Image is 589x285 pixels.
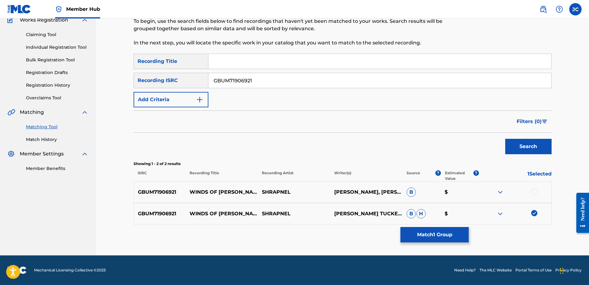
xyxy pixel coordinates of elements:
[497,188,504,196] img: expand
[553,3,566,15] div: Help
[515,267,552,273] a: Portal Terms of Use
[400,227,469,242] button: Match1 Group
[473,170,479,176] span: ?
[569,3,582,15] div: User Menu
[330,170,403,181] p: Writer(s)
[134,92,208,107] button: Add Criteria
[34,267,106,273] span: Mechanical Licensing Collective © 2025
[134,210,186,217] p: GBUM71906921
[26,124,88,130] a: Matching Tool
[26,82,88,89] a: Registration History
[407,209,416,218] span: B
[196,96,203,103] img: 9d2ae6d4665cec9f34b9.svg
[81,109,88,116] img: expand
[454,267,476,273] a: Need Help?
[7,266,27,274] img: logo
[66,6,100,13] span: Member Hub
[445,170,473,181] p: Estimated Value
[531,210,537,216] img: deselect
[134,54,552,157] form: Search Form
[26,136,88,143] a: Match History
[441,210,479,217] p: $
[134,39,455,47] p: In the next step, you will locate the specific work in your catalog that you want to match to the...
[134,188,186,196] p: GBUM71906921
[513,114,552,129] button: Filters (0)
[540,6,547,13] img: search
[542,120,547,123] img: filter
[81,16,88,24] img: expand
[479,170,551,181] p: 1 Selected
[258,170,330,181] p: Recording Artist
[55,6,62,13] img: Top Rightsholder
[537,3,549,15] a: Public Search
[555,267,582,273] a: Privacy Policy
[7,5,31,14] img: MLC Logo
[558,255,589,285] iframe: Chat Widget
[26,165,88,172] a: Member Benefits
[330,188,403,196] p: [PERSON_NAME], [PERSON_NAME], [PERSON_NAME], [PERSON_NAME] [PERSON_NAME], [PERSON_NAME]
[186,188,258,196] p: WINDS OF [PERSON_NAME]
[134,161,552,167] p: Showing 1 - 2 of 2 results
[20,150,64,158] span: Member Settings
[7,109,15,116] img: Matching
[560,262,564,280] div: Drag
[258,188,330,196] p: SHRAPNEL
[20,16,68,24] span: Works Registration
[26,95,88,101] a: Overclaims Tool
[26,57,88,63] a: Bulk Registration Tool
[81,150,88,158] img: expand
[26,44,88,51] a: Individual Registration Tool
[416,209,426,218] span: H
[441,188,479,196] p: $
[26,31,88,38] a: Claiming Tool
[572,188,589,238] iframe: Resource Center
[134,170,186,181] p: ISRC
[186,210,258,217] p: WINDS OF [PERSON_NAME]
[517,118,542,125] span: Filters ( 0 )
[407,170,420,181] p: Source
[185,170,258,181] p: Recording Title
[20,109,44,116] span: Matching
[134,18,455,32] p: To begin, use the search fields below to find recordings that haven't yet been matched to your wo...
[7,16,15,24] img: Works Registration
[435,170,441,176] span: ?
[556,6,563,13] img: help
[407,188,416,197] span: B
[7,150,15,158] img: Member Settings
[330,210,403,217] p: [PERSON_NAME] TUCKERCHRIS [PERSON_NAME] [PERSON_NAME]
[258,210,330,217] p: SHRAPNEL
[26,69,88,76] a: Registration Drafts
[505,139,552,154] button: Search
[480,267,512,273] a: The MLC Website
[497,210,504,217] img: expand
